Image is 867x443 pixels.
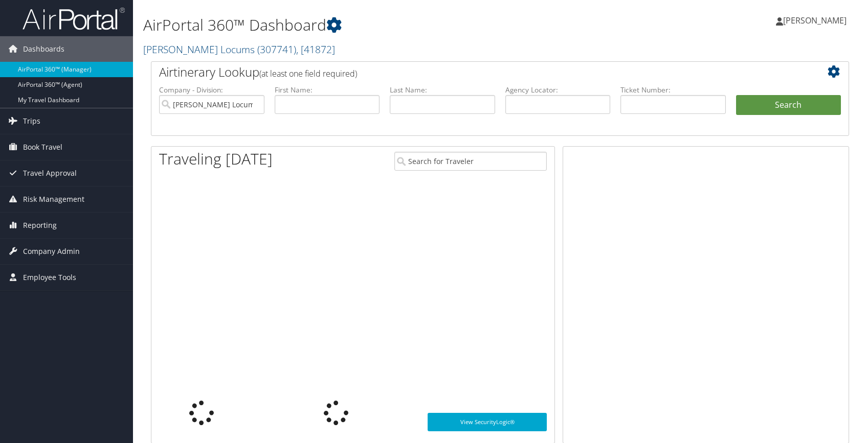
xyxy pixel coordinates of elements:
span: Dashboards [23,36,64,62]
span: ( 307741 ) [257,42,296,56]
span: Company Admin [23,239,80,264]
span: Reporting [23,213,57,238]
span: (at least one field required) [259,68,357,79]
button: Search [736,95,841,115]
h1: AirPortal 360™ Dashboard [143,14,619,36]
span: Risk Management [23,186,84,212]
span: Employee Tools [23,265,76,290]
span: [PERSON_NAME] [783,15,847,26]
label: Last Name: [390,85,495,95]
h1: Traveling [DATE] [159,148,273,170]
label: Agency Locator: [505,85,611,95]
input: Search for Traveler [394,152,547,171]
label: Company - Division: [159,85,264,95]
label: First Name: [275,85,380,95]
img: airportal-logo.png [23,7,125,31]
span: Book Travel [23,134,62,160]
span: , [ 41872 ] [296,42,335,56]
span: Travel Approval [23,160,77,186]
a: View SecurityLogic® [428,413,547,431]
h2: Airtinerary Lookup [159,63,783,81]
span: Trips [23,108,40,134]
label: Ticket Number: [620,85,726,95]
a: [PERSON_NAME] Locums [143,42,335,56]
a: [PERSON_NAME] [776,5,857,36]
